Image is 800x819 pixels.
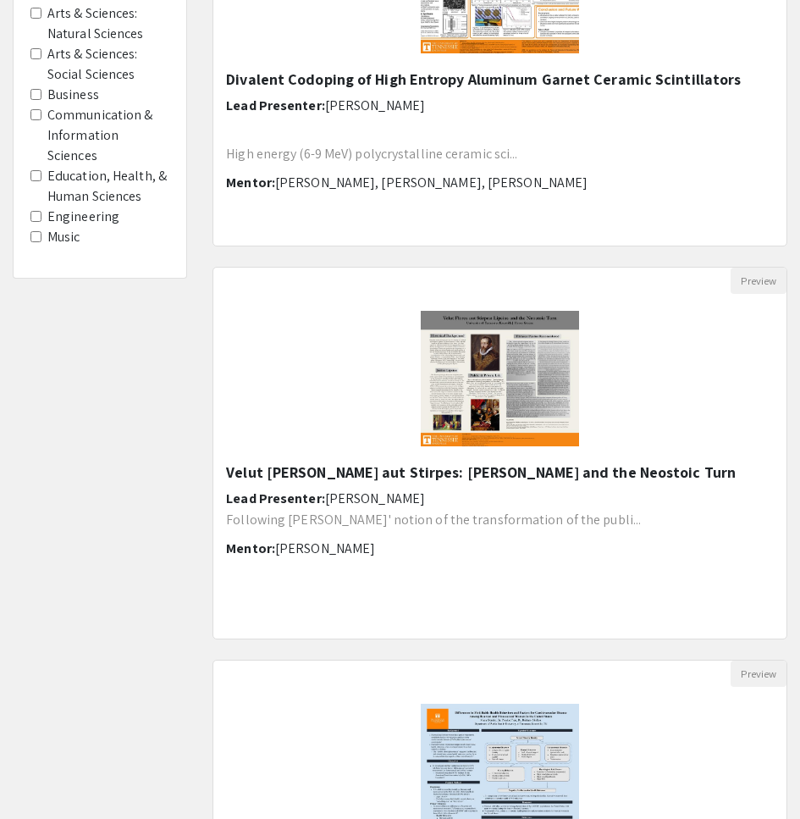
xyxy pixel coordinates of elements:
[47,85,99,105] label: Business
[325,490,425,507] span: [PERSON_NAME]
[47,44,169,85] label: Arts & Sciences: Social Sciences
[226,490,774,506] h6: Lead Presenter:
[47,166,169,207] label: Education, Health, & Human Sciences
[226,174,275,191] span: Mentor:
[47,207,119,227] label: Engineering
[226,540,275,557] span: Mentor:
[212,267,787,639] div: Open Presentation <p>Velut Flores aut Stirpes: Justus Lipsius and the Neostoic Turn</p>
[731,661,786,687] button: Preview
[226,97,774,113] h6: Lead Presenter:
[226,70,774,89] h5: Divalent Codoping of High Entropy Aluminum Garnet Ceramic Scintillators
[325,97,425,114] span: [PERSON_NAME]
[47,227,80,247] label: Music
[47,3,169,44] label: Arts & Sciences: Natural Sciences
[275,174,588,191] span: [PERSON_NAME], [PERSON_NAME], [PERSON_NAME]
[226,463,774,482] h5: Velut [PERSON_NAME] aut Stirpes: [PERSON_NAME] and the Neostoic Turn
[404,294,596,463] img: <p>Velut Flores aut Stirpes: Justus Lipsius and the Neostoic Turn</p>
[731,268,786,294] button: Preview
[13,743,72,806] iframe: Chat
[47,105,169,166] label: Communication & Information Sciences
[226,145,517,163] span: High energy (6-9 MeV) polycrystalline ceramic sci...
[275,540,375,557] span: [PERSON_NAME]
[226,511,641,528] span: Following [PERSON_NAME]' notion of the transformation of the publi...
